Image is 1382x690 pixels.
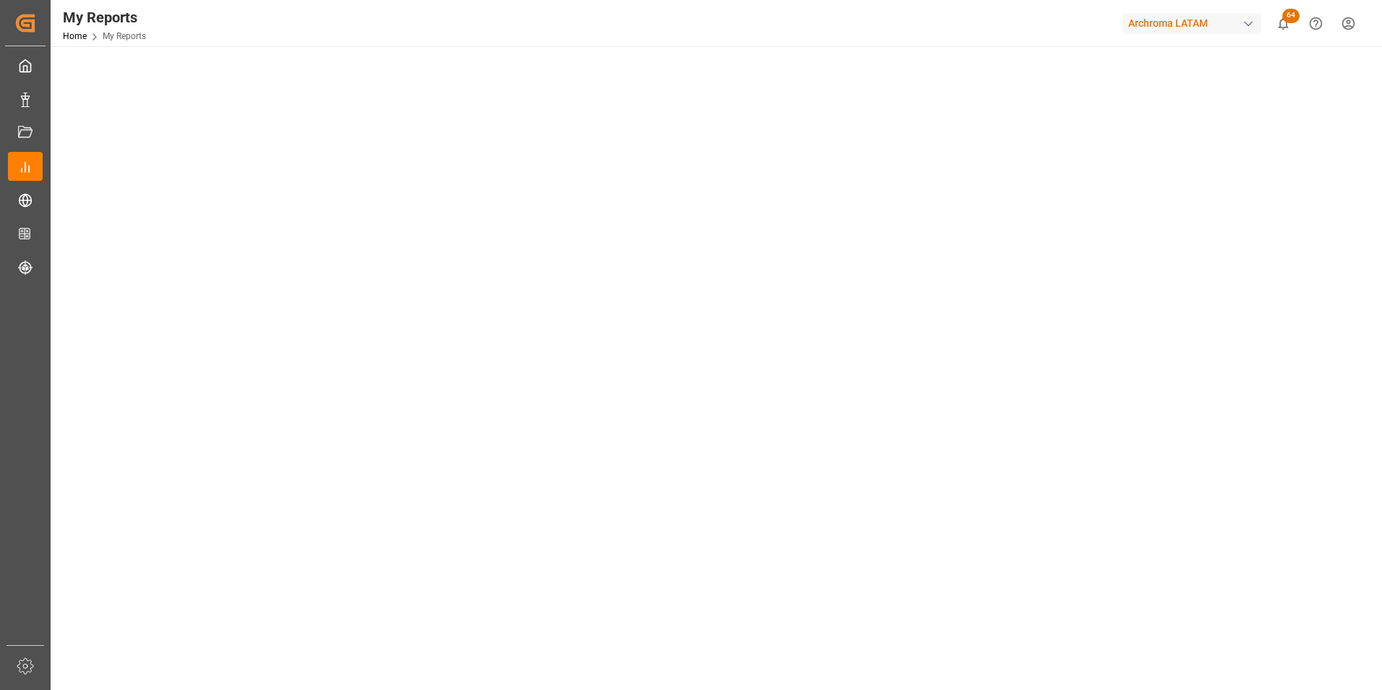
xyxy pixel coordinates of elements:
a: Home [63,31,87,41]
div: My Reports [63,7,146,28]
button: Archroma LATAM [1123,9,1267,37]
div: Archroma LATAM [1123,13,1261,34]
button: show 64 new notifications [1267,7,1300,40]
button: Help Center [1300,7,1332,40]
span: 64 [1282,9,1300,23]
